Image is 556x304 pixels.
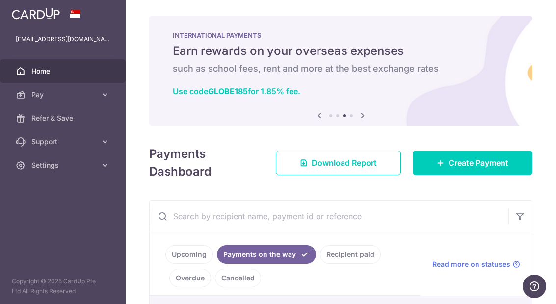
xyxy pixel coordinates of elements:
[320,245,381,264] a: Recipient paid
[523,275,546,299] iframe: Opens a widget where you can find more information
[432,259,510,269] span: Read more on statuses
[31,160,96,170] span: Settings
[173,86,300,96] a: Use codeGLOBE185for 1.85% fee.
[16,34,110,44] p: [EMAIL_ADDRESS][DOMAIN_NAME]
[173,43,509,59] h5: Earn rewards on your overseas expenses
[217,245,316,264] a: Payments on the way
[449,157,508,169] span: Create Payment
[150,201,508,232] input: Search by recipient name, payment id or reference
[149,16,532,126] img: International Payment Banner
[215,269,261,287] a: Cancelled
[149,145,258,180] h4: Payments Dashboard
[31,113,96,123] span: Refer & Save
[276,151,401,175] a: Download Report
[432,259,520,269] a: Read more on statuses
[12,8,60,20] img: CardUp
[173,31,509,39] p: INTERNATIONAL PAYMENTS
[165,245,213,264] a: Upcoming
[169,269,211,287] a: Overdue
[312,157,377,169] span: Download Report
[31,137,96,147] span: Support
[208,86,248,96] b: GLOBE185
[413,151,532,175] a: Create Payment
[31,66,96,76] span: Home
[173,63,509,75] h6: such as school fees, rent and more at the best exchange rates
[31,90,96,100] span: Pay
